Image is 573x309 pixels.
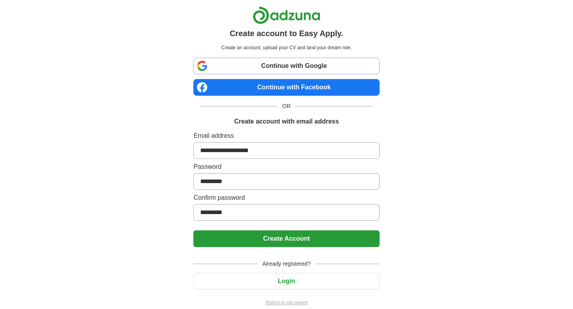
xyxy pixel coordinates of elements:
[278,102,296,110] span: OR
[193,58,379,74] a: Continue with Google
[253,6,320,24] img: Adzuna logo
[257,260,315,268] span: Already registered?
[193,230,379,247] button: Create Account
[230,27,343,39] h1: Create account to Easy Apply.
[193,131,379,141] label: Email address
[195,44,378,51] p: Create an account, upload your CV and land your dream role.
[193,273,379,290] button: Login
[234,117,339,126] h1: Create account with email address
[193,79,379,96] a: Continue with Facebook
[193,299,379,306] a: Return to job advert
[193,278,379,284] a: Login
[193,162,379,172] label: Password
[193,193,379,203] label: Confirm password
